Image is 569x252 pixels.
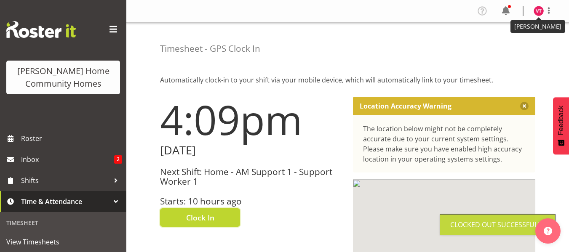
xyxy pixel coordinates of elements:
[160,144,343,157] h2: [DATE]
[21,195,110,208] span: Time & Attendance
[160,208,240,227] button: Clock In
[557,106,565,135] span: Feedback
[186,212,214,223] span: Clock In
[553,97,569,154] button: Feedback - Show survey
[534,6,544,16] img: vanessa-thornley8527.jpg
[21,153,114,166] span: Inbox
[160,44,260,53] h4: Timesheet - GPS Clock In
[21,174,110,187] span: Shifts
[360,102,451,110] p: Location Accuracy Warning
[160,196,343,206] h3: Starts: 10 hours ago
[363,124,526,164] div: The location below might not be completely accurate due to your current system settings. Please m...
[114,155,122,164] span: 2
[6,236,120,248] span: View Timesheets
[15,65,112,90] div: [PERSON_NAME] Home Community Homes
[160,97,343,142] h1: 4:09pm
[2,214,124,231] div: Timesheet
[520,102,529,110] button: Close message
[21,132,122,145] span: Roster
[544,227,552,235] img: help-xxl-2.png
[450,220,545,230] div: Clocked out Successfully
[160,75,535,85] p: Automatically clock-in to your shift via your mobile device, which will automatically link to you...
[160,167,343,187] h3: Next Shift: Home - AM Support 1 - Support Worker 1
[6,21,76,38] img: Rosterit website logo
